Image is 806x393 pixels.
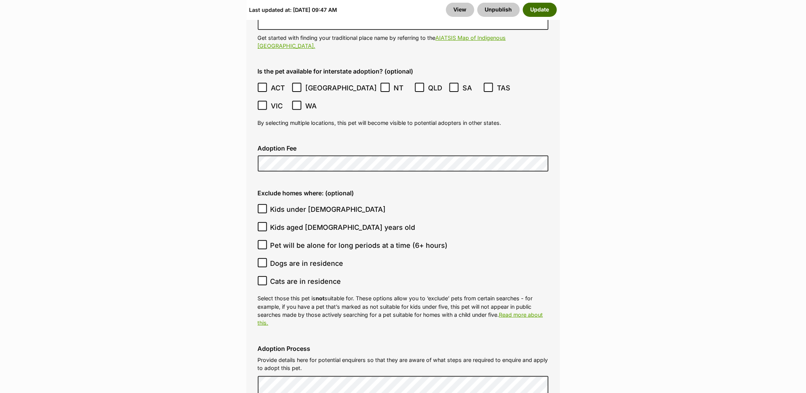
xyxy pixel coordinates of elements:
span: Kids aged [DEMOGRAPHIC_DATA] years old [270,222,415,233]
p: Select those this pet is suitable for. These options allow you to ‘exclude’ pets from certain sea... [258,294,549,327]
label: Adoption Fee [258,145,549,152]
strong: not [316,295,325,301]
span: VIC [271,101,288,111]
label: Is the pet available for interstate adoption? (optional) [258,68,549,75]
p: Get started with finding your traditional place name by referring to the [258,34,549,50]
label: Exclude homes where: (optional) [258,190,549,196]
span: Cats are in residence [270,276,341,287]
button: Unpublish [477,3,520,16]
span: [GEOGRAPHIC_DATA] [305,83,377,93]
a: View [446,3,474,16]
p: Provide details here for potential enquirers so that they are aware of what steps are required to... [258,356,549,372]
span: Dogs are in residence [270,258,344,269]
label: Adoption Process [258,345,549,352]
span: NT [394,83,411,93]
span: ACT [271,83,288,93]
span: QLD [428,83,446,93]
span: WA [305,101,322,111]
span: SA [463,83,480,93]
a: AIATSIS Map of Indigenous [GEOGRAPHIC_DATA]. [258,34,506,49]
div: Last updated at: [DATE] 09:47 AM [249,3,337,16]
span: TAS [497,83,515,93]
button: Update [523,3,557,16]
span: Kids under [DEMOGRAPHIC_DATA] [270,204,386,215]
span: Pet will be alone for long periods at a time (6+ hours) [270,240,448,251]
p: By selecting multiple locations, this pet will become visible to potential adopters in other states. [258,119,549,127]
